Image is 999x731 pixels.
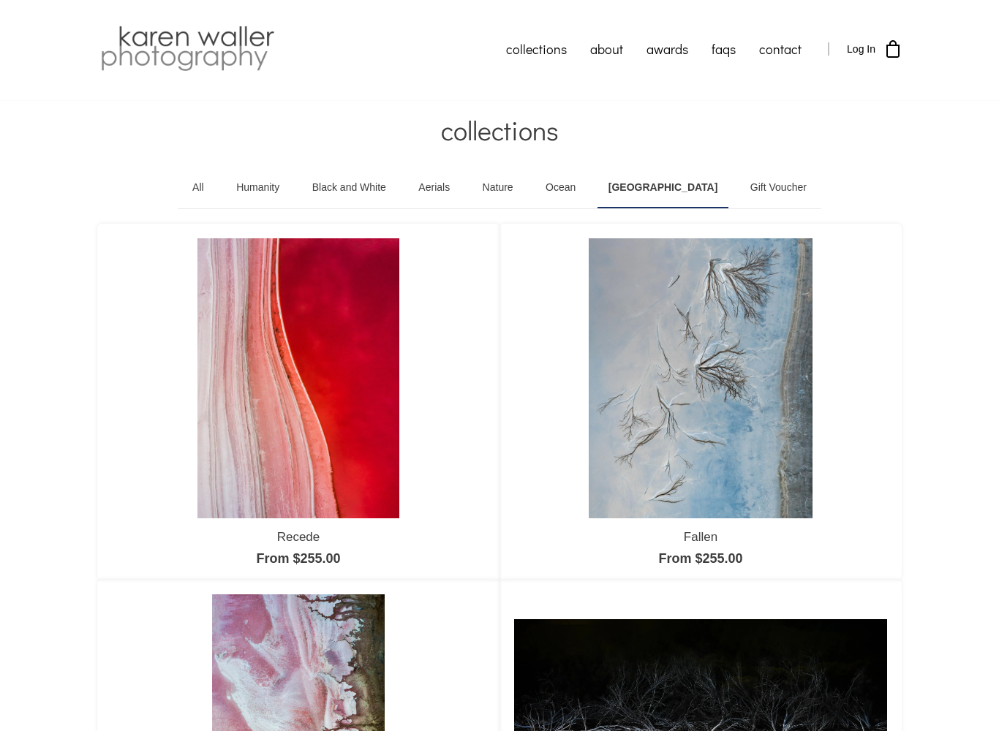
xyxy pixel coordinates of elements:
a: From $255.00 [658,551,742,566]
span: Log In [847,43,875,55]
img: Recede [197,238,399,518]
a: Black and White [301,167,397,208]
a: Fallen [684,530,717,544]
a: Aerials [407,167,461,208]
a: From $255.00 [256,551,340,566]
a: Recede [277,530,320,544]
span: collections [441,113,559,148]
a: Humanity [225,167,290,208]
a: contact [747,31,813,67]
a: collections [494,31,578,67]
a: faqs [700,31,747,67]
a: All [181,167,215,208]
a: awards [635,31,700,67]
a: [GEOGRAPHIC_DATA] [597,167,729,208]
a: Gift Voucher [739,167,818,208]
a: Nature [472,167,524,208]
a: about [578,31,635,67]
img: Karen Waller Photography [97,23,278,75]
a: Ocean [535,167,587,208]
img: Fallen [589,238,813,518]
